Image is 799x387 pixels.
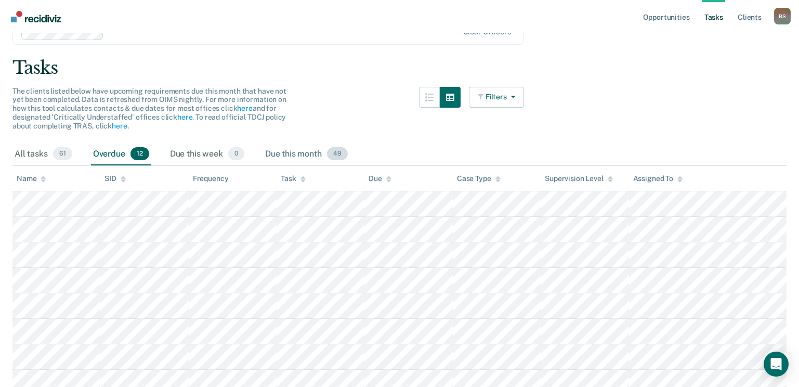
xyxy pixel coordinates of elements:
div: Open Intercom Messenger [764,352,789,377]
span: 61 [53,147,72,161]
img: Recidiviz [11,11,61,22]
div: Due [369,174,391,183]
a: here [112,122,127,130]
span: 12 [130,147,149,161]
div: Due this month49 [263,143,350,166]
div: Case Type [457,174,501,183]
span: 0 [228,147,244,161]
button: Filters [469,87,524,108]
div: All tasks61 [12,143,74,166]
div: Tasks [12,57,787,79]
div: B S [774,8,791,24]
div: Due this week0 [168,143,246,166]
button: Profile dropdown button [774,8,791,24]
div: SID [104,174,126,183]
span: 49 [327,147,348,161]
div: Supervision Level [545,174,613,183]
span: The clients listed below have upcoming requirements due this month that have not yet been complet... [12,87,286,130]
div: Name [17,174,46,183]
div: Overdue12 [91,143,151,166]
div: Task [281,174,305,183]
a: here [237,104,252,112]
div: Frequency [193,174,229,183]
a: here [177,113,192,121]
div: Assigned To [633,174,683,183]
